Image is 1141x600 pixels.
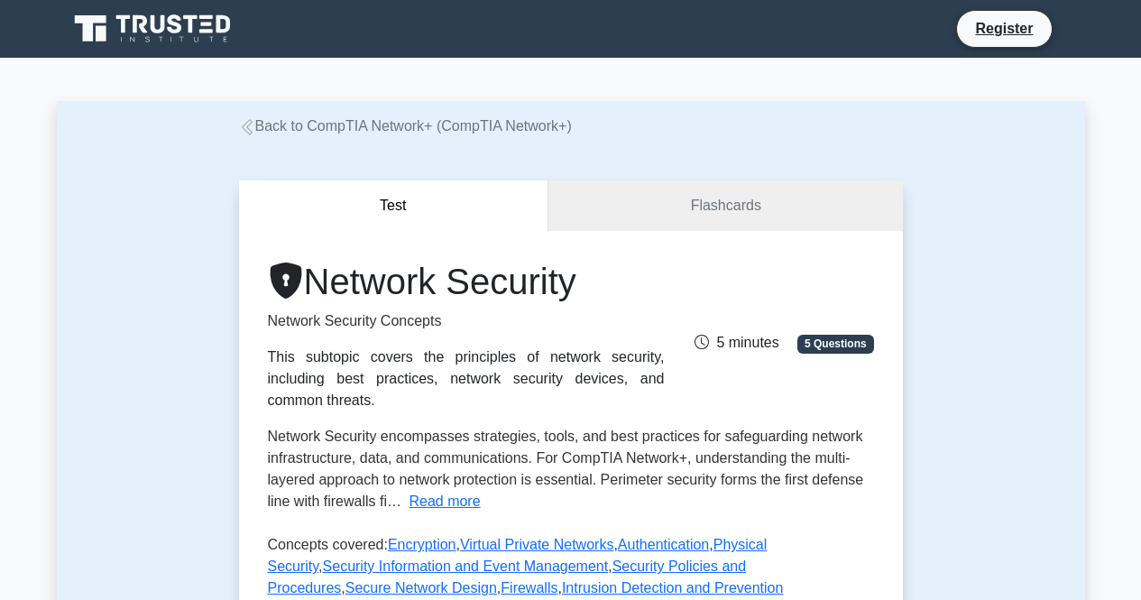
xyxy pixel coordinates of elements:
[964,17,1044,40] a: Register
[460,537,613,552] a: Virtual Private Networks
[345,580,497,595] a: Secure Network Design
[501,580,557,595] a: Firewalls
[268,346,665,411] div: This subtopic covers the principles of network security, including best practices, network securi...
[323,558,609,574] a: Security Information and Event Management
[618,537,709,552] a: Authentication
[239,118,572,134] a: Back to CompTIA Network+ (CompTIA Network+)
[268,429,864,509] span: Network Security encompasses strategies, tools, and best practices for safeguarding network infra...
[239,180,549,232] button: Test
[388,537,456,552] a: Encryption
[695,335,778,350] span: 5 minutes
[409,491,480,512] button: Read more
[797,335,873,353] span: 5 Questions
[548,180,902,232] a: Flashcards
[268,310,665,332] p: Network Security Concepts
[268,260,665,303] h1: Network Security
